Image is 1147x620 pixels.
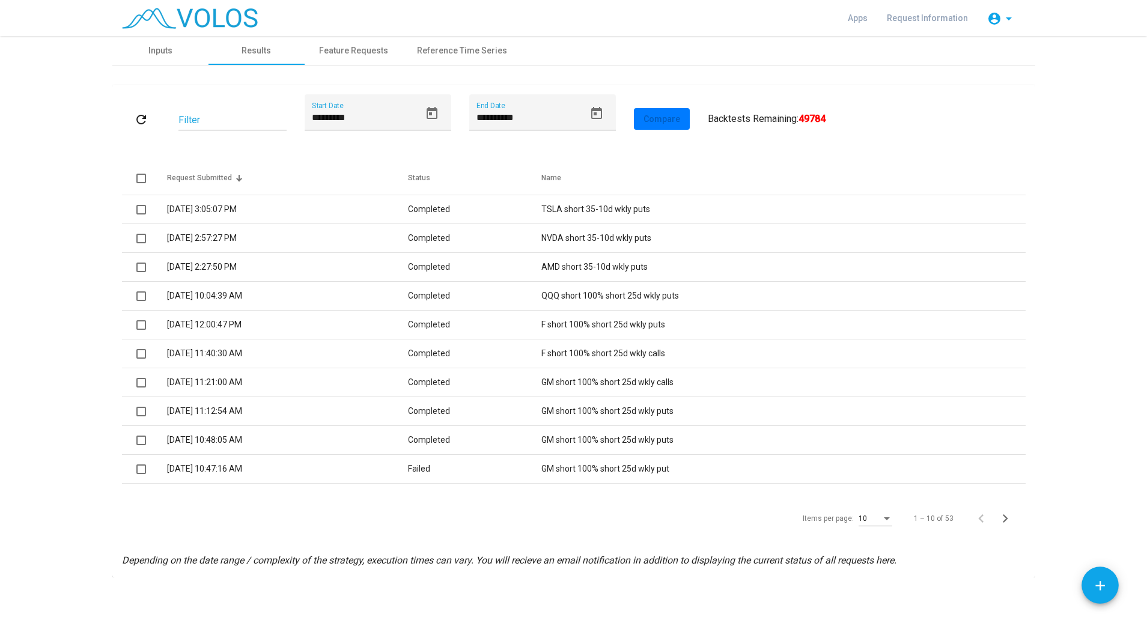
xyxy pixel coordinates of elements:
[420,102,444,126] button: Open calendar
[408,397,542,426] td: Completed
[541,397,1025,426] td: GM short 100% short 25d wkly puts
[167,172,408,183] div: Request Submitted
[987,11,1002,26] mat-icon: account_circle
[585,102,609,126] button: Open calendar
[408,172,430,183] div: Status
[167,368,408,397] td: [DATE] 11:21:00 AM
[167,455,408,484] td: [DATE] 10:47:16 AM
[167,253,408,282] td: [DATE] 2:27:50 PM
[134,112,148,127] mat-icon: refresh
[167,339,408,368] td: [DATE] 11:40:30 AM
[167,426,408,455] td: [DATE] 10:48:05 AM
[541,426,1025,455] td: GM short 100% short 25d wkly puts
[417,44,507,57] div: Reference Time Series
[803,513,854,524] div: Items per page:
[541,339,1025,368] td: F short 100% short 25d wkly calls
[859,515,892,523] mat-select: Items per page:
[541,172,561,183] div: Name
[541,455,1025,484] td: GM short 100% short 25d wkly put
[408,368,542,397] td: Completed
[167,397,408,426] td: [DATE] 11:12:54 AM
[541,224,1025,253] td: NVDA short 35-10d wkly puts
[122,555,896,566] i: Depending on the date range / complexity of the strategy, execution times can vary. You will reci...
[242,44,271,57] div: Results
[799,113,826,124] b: 49784
[541,368,1025,397] td: GM short 100% short 25d wkly calls
[408,339,542,368] td: Completed
[167,311,408,339] td: [DATE] 12:00:47 PM
[848,13,868,23] span: Apps
[708,112,826,126] div: Backtests Remaining:
[408,282,542,311] td: Completed
[997,506,1021,530] button: Next page
[877,7,978,29] a: Request Information
[408,253,542,282] td: Completed
[319,44,388,57] div: Feature Requests
[914,513,954,524] div: 1 – 10 of 53
[1082,567,1119,604] button: Add icon
[167,282,408,311] td: [DATE] 10:04:39 AM
[1092,578,1108,594] mat-icon: add
[643,114,680,124] span: Compare
[148,44,172,57] div: Inputs
[973,506,997,530] button: Previous page
[541,253,1025,282] td: AMD short 35-10d wkly puts
[859,514,867,523] span: 10
[167,172,232,183] div: Request Submitted
[1002,11,1016,26] mat-icon: arrow_drop_down
[634,108,690,130] button: Compare
[408,172,542,183] div: Status
[408,195,542,224] td: Completed
[541,172,1011,183] div: Name
[541,311,1025,339] td: F short 100% short 25d wkly puts
[167,224,408,253] td: [DATE] 2:57:27 PM
[541,195,1025,224] td: TSLA short 35-10d wkly puts
[408,311,542,339] td: Completed
[408,455,542,484] td: Failed
[408,224,542,253] td: Completed
[541,282,1025,311] td: QQQ short 100% short 25d wkly puts
[887,13,968,23] span: Request Information
[167,195,408,224] td: [DATE] 3:05:07 PM
[838,7,877,29] a: Apps
[408,426,542,455] td: Completed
